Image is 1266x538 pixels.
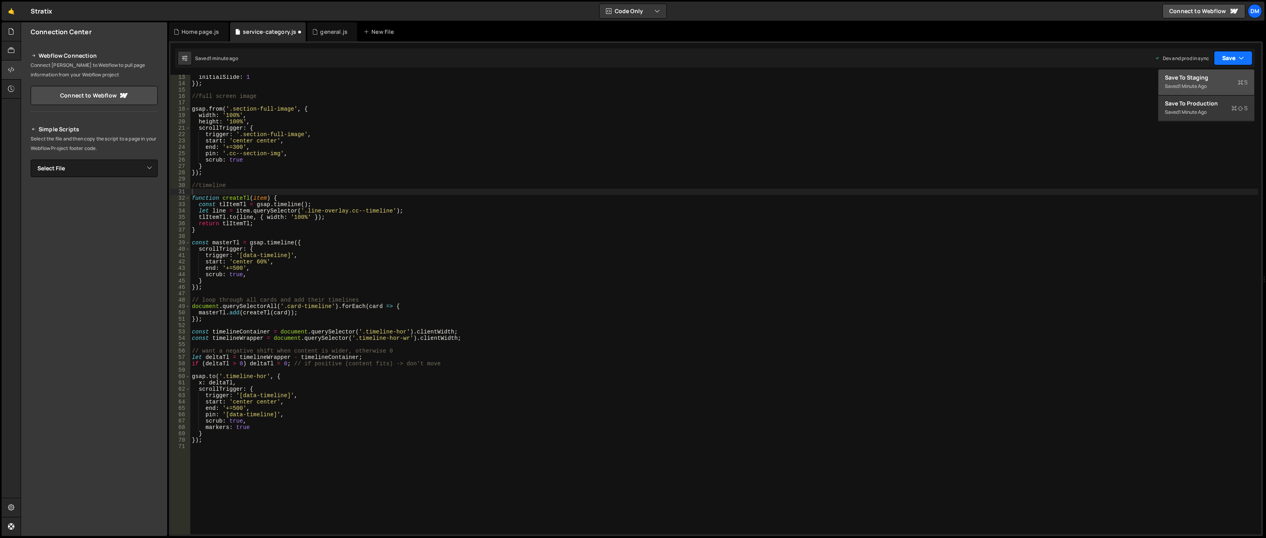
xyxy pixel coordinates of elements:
[31,267,158,339] iframe: YouTube video player
[170,163,190,170] div: 27
[170,265,190,271] div: 43
[1162,4,1245,18] a: Connect to Webflow
[1214,51,1252,65] button: Save
[170,99,190,106] div: 17
[1158,69,1254,122] div: Code Only
[170,119,190,125] div: 20
[170,157,190,163] div: 26
[209,55,238,62] div: 1 minute ago
[31,134,158,153] p: Select the file and then copy the script to a page in your Webflow Project footer code.
[2,2,21,21] a: 🤙
[170,329,190,335] div: 53
[170,367,190,373] div: 59
[170,112,190,119] div: 19
[1179,109,1207,115] div: 1 minute ago
[170,189,190,195] div: 31
[170,354,190,361] div: 57
[170,201,190,208] div: 33
[1165,74,1248,82] div: Save to Staging
[31,51,158,60] h2: Webflow Connection
[170,208,190,214] div: 34
[170,303,190,310] div: 49
[31,190,158,262] iframe: YouTube video player
[1231,104,1248,112] span: S
[170,138,190,144] div: 23
[170,259,190,265] div: 42
[243,28,296,36] div: service-category.js
[170,335,190,341] div: 54
[170,87,190,93] div: 15
[170,405,190,411] div: 65
[170,297,190,303] div: 48
[170,182,190,189] div: 30
[170,214,190,220] div: 35
[170,252,190,259] div: 41
[195,55,238,62] div: Saved
[1159,70,1254,96] button: Save to StagingS Saved1 minute ago
[170,437,190,443] div: 70
[31,60,158,80] p: Connect [PERSON_NAME] to Webflow to pull page information from your Webflow project
[1165,99,1248,107] div: Save to Production
[1165,82,1248,91] div: Saved
[320,28,348,36] div: general.js
[170,310,190,316] div: 50
[170,386,190,392] div: 62
[170,220,190,227] div: 36
[170,322,190,329] div: 52
[170,195,190,201] div: 32
[170,125,190,131] div: 21
[182,28,219,36] div: Home page.js
[170,411,190,418] div: 66
[170,131,190,138] div: 22
[1248,4,1262,18] a: Dm
[170,150,190,157] div: 25
[170,373,190,380] div: 60
[170,93,190,99] div: 16
[170,341,190,348] div: 55
[170,240,190,246] div: 39
[170,418,190,424] div: 67
[31,86,158,105] a: Connect to Webflow
[170,284,190,290] div: 46
[1238,78,1248,86] span: S
[170,431,190,437] div: 69
[170,290,190,297] div: 47
[170,106,190,112] div: 18
[1165,107,1248,117] div: Saved
[170,443,190,450] div: 71
[363,28,397,36] div: New File
[170,278,190,284] div: 45
[170,80,190,87] div: 14
[170,176,190,182] div: 29
[170,424,190,431] div: 68
[1179,83,1207,90] div: 1 minute ago
[170,361,190,367] div: 58
[1159,96,1254,121] button: Save to ProductionS Saved1 minute ago
[170,380,190,386] div: 61
[600,4,666,18] button: Code Only
[31,27,92,36] h2: Connection Center
[170,316,190,322] div: 51
[1155,55,1209,62] div: Dev and prod in sync
[170,399,190,405] div: 64
[170,348,190,354] div: 56
[170,271,190,278] div: 44
[170,144,190,150] div: 24
[170,74,190,80] div: 13
[170,170,190,176] div: 28
[170,392,190,399] div: 63
[31,6,52,16] div: Stratix
[170,227,190,233] div: 37
[170,233,190,240] div: 38
[31,125,158,134] h2: Simple Scripts
[170,246,190,252] div: 40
